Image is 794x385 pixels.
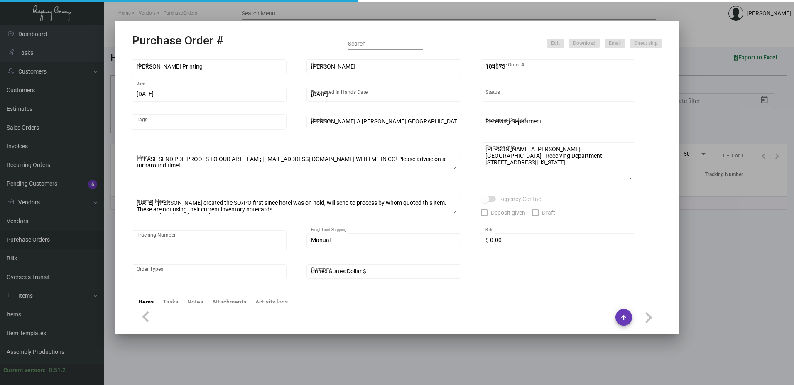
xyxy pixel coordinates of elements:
span: Direct ship [634,40,658,47]
span: Regency Contact [499,194,543,204]
span: Draft [542,208,555,218]
div: Current version: [3,366,46,375]
div: Tasks [163,298,178,307]
button: Email [605,39,625,48]
span: Edit [551,40,560,47]
div: Attachments [212,298,246,307]
span: Deposit given [491,208,525,218]
span: Email [609,40,621,47]
div: Notes [187,298,203,307]
span: Download [573,40,595,47]
button: Edit [547,39,564,48]
span: Manual [311,237,331,243]
h2: Purchase Order # [132,34,223,48]
div: 0.51.2 [49,366,66,375]
button: Download [569,39,600,48]
div: Items [139,298,154,307]
div: Activity logs [255,298,288,307]
button: Direct ship [630,39,662,48]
